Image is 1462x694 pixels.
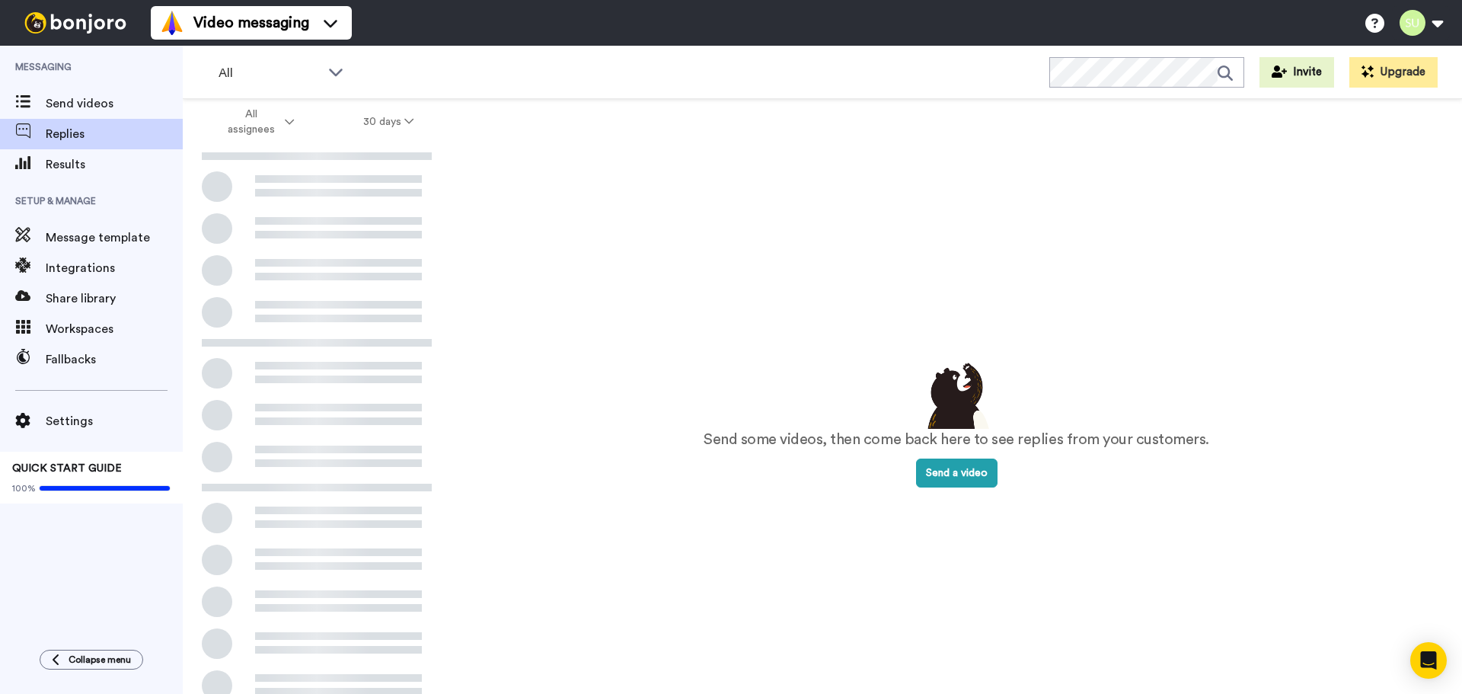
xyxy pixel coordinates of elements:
img: results-emptystates.png [918,359,994,429]
button: Send a video [916,459,998,488]
span: Results [46,155,183,174]
span: 100% [12,482,36,494]
button: Upgrade [1349,57,1438,88]
button: 30 days [329,108,448,136]
button: All assignees [186,101,329,143]
button: Invite [1259,57,1334,88]
span: All [219,64,321,82]
span: Share library [46,289,183,308]
span: Fallbacks [46,350,183,369]
img: vm-color.svg [160,11,184,35]
span: Workspaces [46,320,183,338]
a: Send a video [916,468,998,478]
span: All assignees [220,107,282,137]
span: Settings [46,412,183,430]
p: Send some videos, then come back here to see replies from your customers. [704,429,1209,451]
span: Collapse menu [69,654,131,666]
img: bj-logo-header-white.svg [18,12,132,34]
span: Message template [46,229,183,247]
span: Video messaging [193,12,309,34]
span: QUICK START GUIDE [12,463,122,474]
span: Integrations [46,259,183,277]
span: Replies [46,125,183,143]
span: Send videos [46,94,183,113]
button: Collapse menu [40,650,143,670]
div: Open Intercom Messenger [1410,642,1447,679]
